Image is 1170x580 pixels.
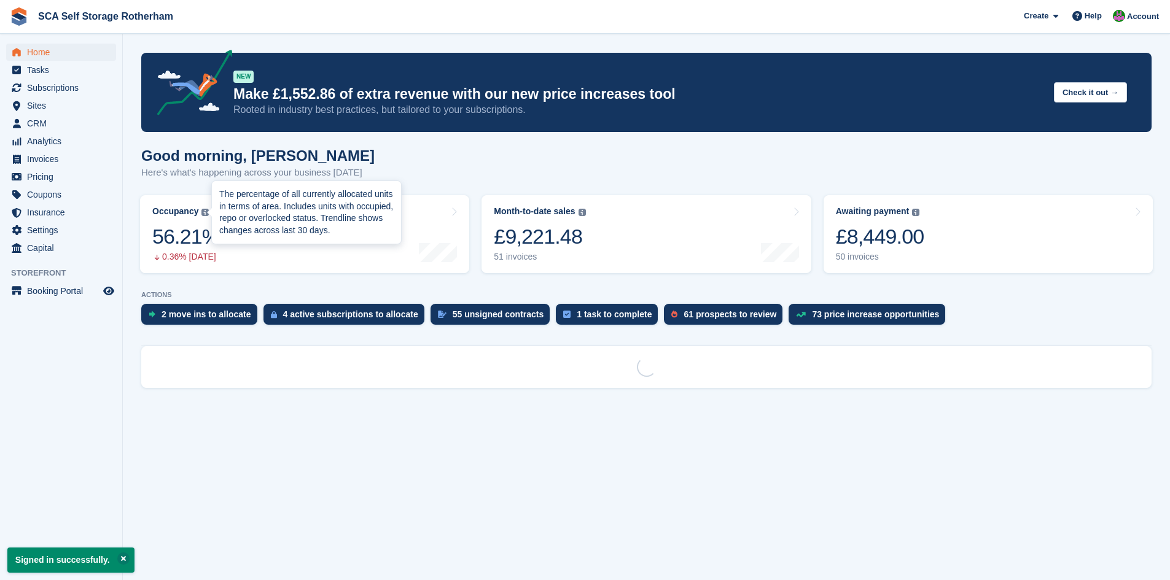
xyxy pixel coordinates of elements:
a: 61 prospects to review [664,304,789,331]
img: icon-info-grey-7440780725fd019a000dd9b08b2336e03edf1995a4989e88bcd33f0948082b44.svg [201,209,209,216]
a: 2 move ins to allocate [141,304,263,331]
div: 2 move ins to allocate [162,309,251,319]
div: 73 price increase opportunities [812,309,939,319]
p: Make £1,552.86 of extra revenue with our new price increases tool [233,85,1044,103]
a: menu [6,239,116,257]
a: menu [6,79,116,96]
a: 73 price increase opportunities [789,304,951,331]
div: £8,449.00 [836,224,924,249]
a: menu [6,44,116,61]
div: 61 prospects to review [684,309,776,319]
div: 56.21% [152,224,220,249]
span: Capital [27,239,101,257]
a: menu [6,133,116,150]
a: menu [6,186,116,203]
div: 50 invoices [836,252,924,262]
img: prospect-51fa495bee0391a8d652442698ab0144808aea92771e9ea1ae160a38d050c398.svg [671,311,677,318]
span: Booking Portal [27,282,101,300]
p: Here's what's happening across your business [DATE] [141,166,375,180]
a: Preview store [101,284,116,298]
a: SCA Self Storage Rotherham [33,6,178,26]
div: 1 task to complete [577,309,652,319]
a: Month-to-date sales £9,221.48 51 invoices [482,195,811,273]
p: Signed in successfully. [7,547,135,573]
img: task-75834270c22a3079a89374b754ae025e5fb1db73e45f91037f5363f120a921f8.svg [563,311,571,318]
span: Subscriptions [27,79,101,96]
a: menu [6,222,116,239]
span: Home [27,44,101,61]
span: Create [1024,10,1048,22]
div: Occupancy [152,206,198,217]
a: menu [6,115,116,132]
a: menu [6,204,116,221]
div: Month-to-date sales [494,206,575,217]
span: Account [1127,10,1159,23]
div: 51 invoices [494,252,585,262]
img: icon-info-grey-7440780725fd019a000dd9b08b2336e03edf1995a4989e88bcd33f0948082b44.svg [579,209,586,216]
span: Settings [27,222,101,239]
button: Check it out → [1054,82,1127,102]
div: NEW [233,71,254,83]
span: Insurance [27,204,101,221]
a: menu [6,61,116,79]
div: 0.36% [DATE] [152,252,220,262]
span: Sites [27,97,101,114]
div: Awaiting payment [836,206,910,217]
p: Rooted in industry best practices, but tailored to your subscriptions. [233,103,1044,117]
img: contract_signature_icon-13c848040528278c33f63329250d36e43548de30e8caae1d1a13099fd9432cc5.svg [438,311,447,318]
div: £9,221.48 [494,224,585,249]
img: stora-icon-8386f47178a22dfd0bd8f6a31ec36ba5ce8667c1dd55bd0f319d3a0aa187defe.svg [10,7,28,26]
span: CRM [27,115,101,132]
span: Pricing [27,168,101,185]
h1: Good morning, [PERSON_NAME] [141,147,375,164]
div: 55 unsigned contracts [453,309,544,319]
span: Help [1085,10,1102,22]
div: 4 active subscriptions to allocate [283,309,418,319]
span: Analytics [27,133,101,150]
a: menu [6,282,116,300]
img: price_increase_opportunities-93ffe204e8149a01c8c9dc8f82e8f89637d9d84a8eef4429ea346261dce0b2c0.svg [796,312,806,317]
a: menu [6,168,116,185]
span: Tasks [27,61,101,79]
a: 55 unsigned contracts [431,304,556,331]
a: menu [6,97,116,114]
a: Awaiting payment £8,449.00 50 invoices [824,195,1153,273]
p: ACTIONS [141,291,1152,299]
span: Coupons [27,186,101,203]
img: icon-info-grey-7440780725fd019a000dd9b08b2336e03edf1995a4989e88bcd33f0948082b44.svg [912,209,919,216]
a: 1 task to complete [556,304,664,331]
img: price-adjustments-announcement-icon-8257ccfd72463d97f412b2fc003d46551f7dbcb40ab6d574587a9cd5c0d94... [147,50,233,120]
a: 4 active subscriptions to allocate [263,304,431,331]
img: Sarah Race [1113,10,1125,22]
img: active_subscription_to_allocate_icon-d502201f5373d7db506a760aba3b589e785aa758c864c3986d89f69b8ff3... [271,311,277,319]
a: menu [6,150,116,168]
span: Storefront [11,267,122,279]
a: Occupancy The percentage of all currently allocated units in terms of area. Includes units with o... [140,195,469,273]
img: move_ins_to_allocate_icon-fdf77a2bb77ea45bf5b3d319d69a93e2d87916cf1d5bf7949dd705db3b84f3ca.svg [149,311,155,318]
span: Invoices [27,150,101,168]
div: The percentage of all currently allocated units in terms of area. Includes units with occupied, r... [219,188,394,236]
